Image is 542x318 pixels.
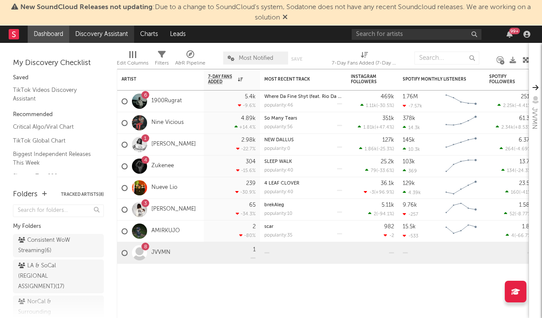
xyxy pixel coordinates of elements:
[374,212,376,217] span: 2
[442,221,481,242] svg: Chart title
[164,26,192,43] a: Leads
[264,203,342,208] div: brekAleg
[264,125,293,130] div: popularity: 56
[378,104,393,108] span: -30.5 %
[403,77,468,82] div: Spotify Monthly Listeners
[368,211,394,217] div: ( )
[264,168,293,173] div: popularity: 40
[501,125,513,130] span: 2.34k
[519,181,532,186] div: 23.5k
[264,224,273,229] a: scar
[403,202,417,208] div: 9.76k
[28,26,69,43] a: Dashboard
[515,125,531,130] span: +8.53 %
[151,97,182,105] a: 1900Rugrat
[264,203,284,208] a: brekAleg
[505,147,514,152] span: 264
[507,31,513,38] button: 99+
[239,55,273,61] span: Most Notified
[382,202,394,208] div: 5.11k
[20,4,531,21] span: : Due to a change to SoundCloud's system, Sodatone does not have any recent Soundcloud releases. ...
[253,247,256,253] div: 1
[371,169,376,173] span: 79
[264,224,342,229] div: scar
[442,112,481,134] svg: Chart title
[264,138,294,143] a: NEW DALLUS
[18,261,79,292] div: LA & SoCal (REGIONAL ASSIGNMENT} ( 17 )
[403,224,416,230] div: 15.5k
[264,103,293,108] div: popularity: 46
[236,211,256,217] div: -34.3 %
[519,116,532,121] div: 61.3k
[403,94,418,100] div: 1.76M
[506,233,532,238] div: ( )
[497,103,532,108] div: ( )
[151,206,196,213] a: [PERSON_NAME]
[151,162,174,170] a: Zukenee
[236,146,256,152] div: -22.7 %
[13,189,38,200] div: Folders
[382,137,394,143] div: 127k
[442,156,481,177] svg: Chart title
[442,91,481,112] svg: Chart title
[403,146,420,152] div: 10.3k
[529,107,539,129] div: JVVMN
[378,212,393,217] span: -94.1 %
[389,234,394,238] span: -2
[516,212,531,217] span: -8.77 %
[246,181,256,186] div: 239
[239,233,256,238] div: -80 %
[381,94,394,100] div: 469k
[363,125,375,130] span: 1.81k
[442,134,481,156] svg: Chart title
[496,124,532,130] div: ( )
[264,77,329,82] div: Most Recent Track
[360,103,394,108] div: ( )
[376,125,393,130] span: +47.4 %
[13,204,104,217] input: Search for folders...
[264,159,292,164] a: SLEEP WALK
[236,168,256,173] div: -15.6 %
[507,169,515,173] span: 134
[403,137,415,143] div: 145k
[403,181,415,186] div: 129k
[332,47,397,72] div: 7-Day Fans Added (7-Day Fans Added)
[264,116,297,121] a: So Many Tears
[382,116,394,121] div: 351k
[117,58,148,68] div: Edit Columns
[504,211,532,217] div: ( )
[511,190,519,195] span: 160
[13,73,104,83] div: Saved
[291,57,302,62] button: Save
[13,234,104,257] a: Consistent WoW Streaming(6)
[369,190,374,195] span: -3
[264,159,342,164] div: SLEEP WALK
[520,159,532,165] div: 13.7k
[381,181,394,186] div: 36.1k
[241,137,256,143] div: 2.98k
[403,125,420,130] div: 14.3k
[155,47,169,72] div: Filters
[264,116,342,121] div: So Many Tears
[175,47,205,72] div: A&R Pipeline
[13,85,95,103] a: TikTok Videos Discovery Assistant
[264,181,342,186] div: 4 LEAF CLOVER
[264,211,292,216] div: popularity: 10
[18,235,79,256] div: Consistent WoW Streaming ( 6 )
[500,146,532,152] div: ( )
[403,103,422,109] div: -7.57k
[365,147,377,152] span: 1.86k
[501,168,532,173] div: ( )
[378,169,393,173] span: -33.6 %
[13,260,104,293] a: LA & SoCal (REGIONAL ASSIGNMENT}(17)
[358,124,394,130] div: ( )
[414,52,479,65] input: Search...
[151,227,180,235] a: AMIRKUJO
[403,116,415,121] div: 378k
[516,169,531,173] span: -24.3 %
[375,190,393,195] span: +96.9 %
[13,149,95,167] a: Biggest Independent Releases This Week
[442,177,481,199] svg: Chart title
[510,212,515,217] span: 52
[521,94,532,100] div: 251k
